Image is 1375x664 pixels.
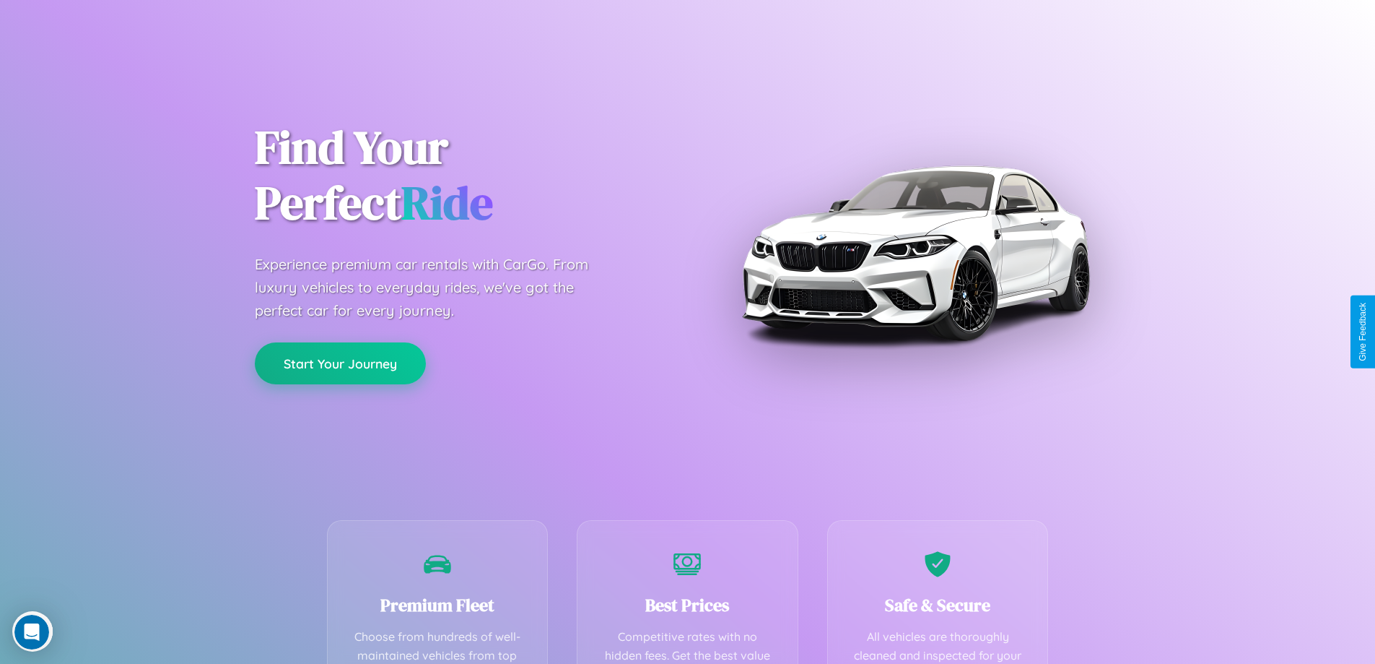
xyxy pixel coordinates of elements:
button: Start Your Journey [255,342,426,384]
div: Open Intercom Messenger [6,6,269,46]
h3: Premium Fleet [349,593,526,617]
iframe: Intercom live chat [14,615,49,650]
h3: Best Prices [599,593,776,617]
div: Give Feedback [1358,303,1368,361]
h3: Safe & Secure [850,593,1026,617]
iframe: Intercom live chat discovery launcher [12,611,53,652]
p: Experience premium car rentals with CarGo. From luxury vehicles to everyday rides, we've got the ... [255,253,616,322]
h1: Find Your Perfect [255,120,666,231]
img: Premium BMW car rental vehicle [735,72,1096,434]
span: Ride [401,171,493,234]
